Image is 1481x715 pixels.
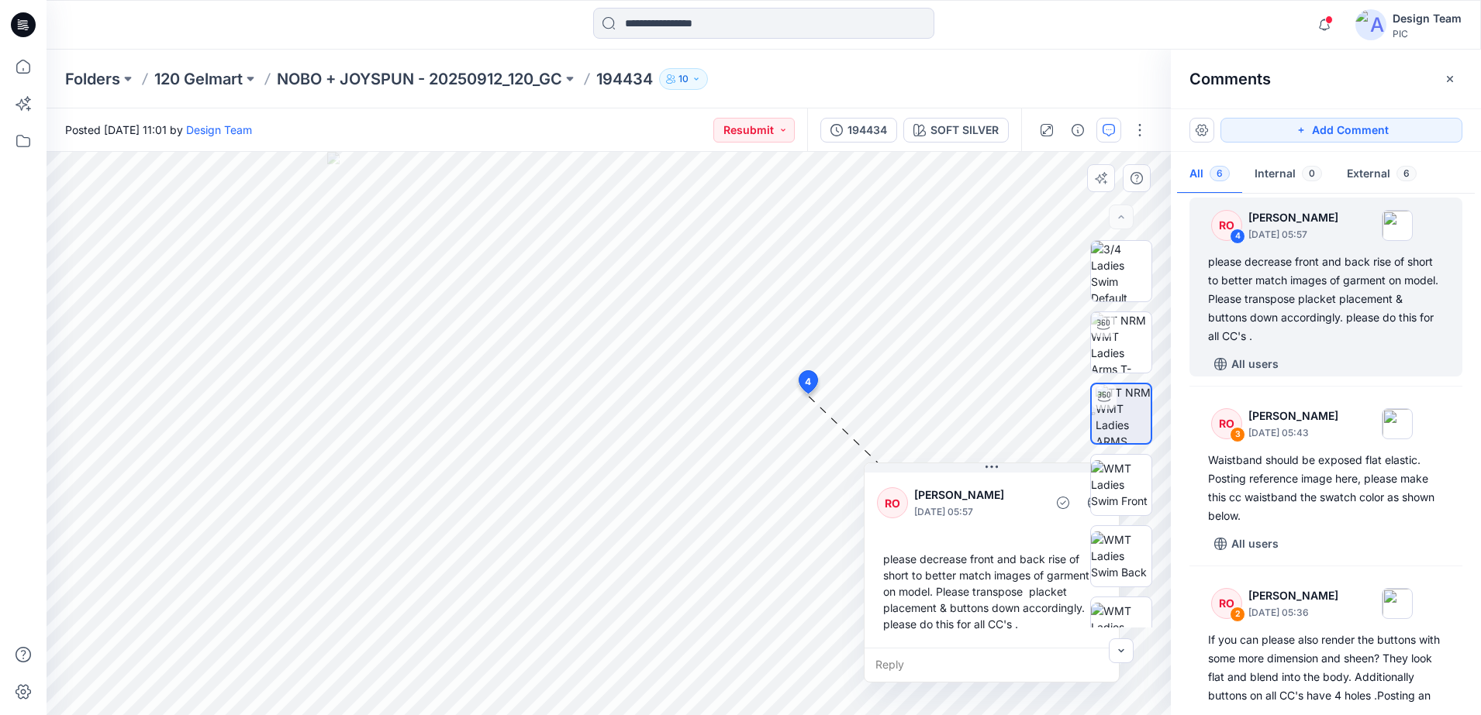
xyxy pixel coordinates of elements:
img: TT NRM WMT Ladies Arms T-POSE [1091,312,1151,373]
span: Posted [DATE] 11:01 by [65,122,252,138]
img: WMT Ladies Swim Left [1091,603,1151,651]
p: [DATE] 05:43 [1248,425,1338,441]
button: 194434 [820,118,897,143]
button: External [1334,155,1429,194]
h2: Comments [1189,70,1271,88]
span: 6 [1396,166,1417,181]
p: 194434 [596,68,653,90]
a: NOBO + JOYSPUN - 20250912_120_GC [277,68,562,90]
div: please decrease front and back rise of short to better match images of garment on model. Please t... [1208,253,1444,345]
img: TT NRM WMT Ladies ARMS DOWN [1096,384,1151,443]
img: avatar [1355,9,1386,40]
div: 4 [1230,229,1245,244]
div: Waistband should be exposed flat elastic. Posting reference image here, please make this cc waist... [1208,451,1444,525]
p: [PERSON_NAME] [1248,586,1338,605]
button: Details [1065,118,1090,143]
button: Add Comment [1220,118,1462,143]
p: [PERSON_NAME] [1248,208,1338,227]
a: Folders [65,68,120,90]
div: SOFT SILVER [930,122,999,139]
div: PIC [1393,28,1462,40]
div: 2 [1230,607,1245,622]
div: 194434 [848,122,887,139]
p: 10 [678,70,689,88]
p: [DATE] 05:57 [1248,227,1338,242]
a: Design Team [186,123,252,136]
p: [PERSON_NAME] [914,486,1041,504]
img: 3/4 Ladies Swim Default [1091,241,1151,301]
p: [PERSON_NAME] [1248,407,1338,425]
button: All [1177,155,1242,194]
button: Internal [1242,155,1334,194]
div: RO [1211,408,1242,439]
div: RO [877,487,908,518]
div: RO [1211,588,1242,619]
p: [DATE] 05:36 [1248,605,1338,620]
span: 0 [1302,166,1322,181]
button: 10 [659,68,708,90]
p: All users [1231,355,1279,373]
button: SOFT SILVER [903,118,1009,143]
div: RO [1211,210,1242,241]
p: All users [1231,535,1279,553]
div: please decrease front and back rise of short to better match images of garment on model. Please t... [877,545,1106,638]
div: Design Team [1393,9,1462,28]
div: 3 [1230,427,1245,442]
img: WMT Ladies Swim Back [1091,531,1151,580]
span: 4 [805,375,811,389]
span: 6 [1210,166,1230,181]
img: WMT Ladies Swim Front [1091,460,1151,509]
div: Reply [865,648,1119,682]
button: All users [1208,352,1285,376]
button: All users [1208,531,1285,556]
a: 120 Gelmart [154,68,243,90]
p: [DATE] 05:57 [914,504,1041,520]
